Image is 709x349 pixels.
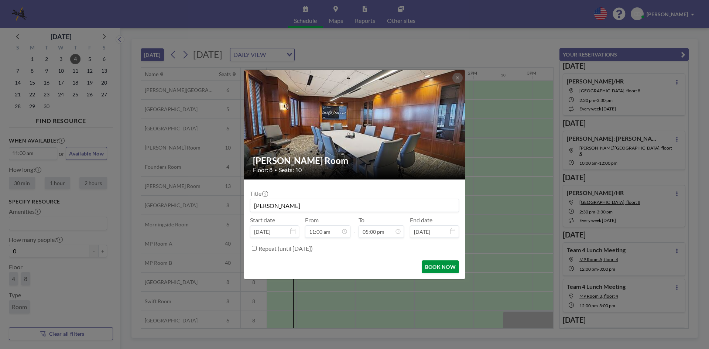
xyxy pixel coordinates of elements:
span: • [274,167,277,173]
label: From [305,216,319,224]
img: 537.jpg [244,41,466,208]
label: Start date [250,216,275,224]
span: - [353,219,356,235]
label: Title [250,190,267,197]
button: BOOK NOW [422,260,459,273]
input: Chandler's reservation [250,199,459,212]
span: Floor: 8 [253,166,273,174]
label: End date [410,216,432,224]
span: Seats: 10 [279,166,302,174]
h2: [PERSON_NAME] Room [253,155,457,166]
label: Repeat (until [DATE]) [258,245,313,252]
label: To [359,216,364,224]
